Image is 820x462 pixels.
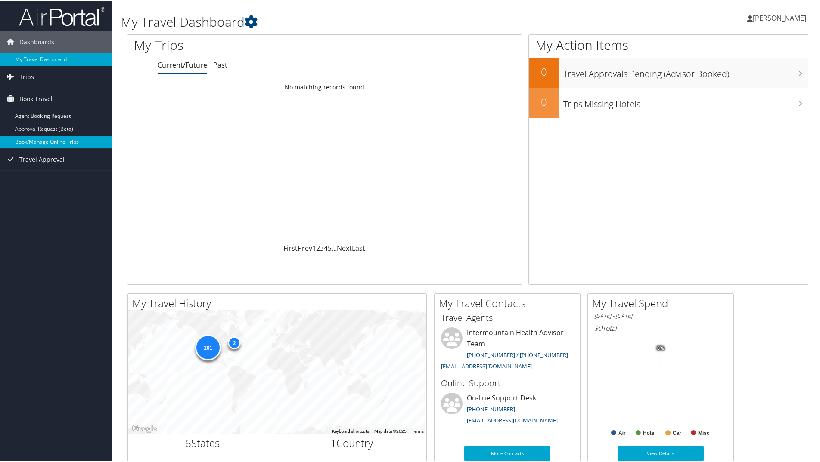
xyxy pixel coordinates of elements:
[121,12,584,30] h1: My Travel Dashboard
[594,323,602,332] span: $0
[130,422,158,434] img: Google
[467,404,515,412] a: [PHONE_NUMBER]
[594,323,727,332] h6: Total
[464,445,550,460] a: More Contacts
[529,94,559,108] h2: 0
[130,422,158,434] a: Open this area in Google Maps (opens a new window)
[657,345,664,350] tspan: 0%
[467,416,558,423] a: [EMAIL_ADDRESS][DOMAIN_NAME]
[320,243,324,252] a: 3
[134,35,351,53] h1: My Trips
[213,59,227,69] a: Past
[330,435,336,449] span: 1
[437,326,578,373] li: Intermountain Health Advisor Team
[441,311,574,323] h3: Travel Agents
[698,429,710,435] text: Misc
[747,4,815,30] a: [PERSON_NAME]
[412,428,424,433] a: Terms (opens in new tab)
[228,336,241,348] div: 2
[19,87,53,109] span: Book Travel
[134,435,271,450] h2: States
[19,6,105,26] img: airportal-logo.png
[592,295,733,310] h2: My Travel Spend
[594,311,727,319] h6: [DATE] - [DATE]
[337,243,352,252] a: Next
[441,361,532,369] a: [EMAIL_ADDRESS][DOMAIN_NAME]
[618,429,626,435] text: Air
[332,428,369,434] button: Keyboard shortcuts
[298,243,312,252] a: Prev
[195,334,221,360] div: 101
[19,31,54,52] span: Dashboards
[529,57,808,87] a: 0Travel Approvals Pending (Advisor Booked)
[332,243,337,252] span: …
[437,392,578,427] li: On-line Support Desk
[529,64,559,78] h2: 0
[324,243,328,252] a: 4
[529,35,808,53] h1: My Action Items
[643,429,656,435] text: Hotel
[158,59,207,69] a: Current/Future
[439,295,580,310] h2: My Travel Contacts
[352,243,365,252] a: Last
[753,12,806,22] span: [PERSON_NAME]
[316,243,320,252] a: 2
[563,93,808,109] h3: Trips Missing Hotels
[185,435,191,449] span: 6
[132,295,426,310] h2: My Travel History
[467,350,568,358] a: [PHONE_NUMBER] / [PHONE_NUMBER]
[284,435,420,450] h2: Country
[618,445,704,460] a: View Details
[563,63,808,79] h3: Travel Approvals Pending (Advisor Booked)
[127,79,522,94] td: No matching records found
[283,243,298,252] a: First
[19,65,34,87] span: Trips
[441,376,574,388] h3: Online Support
[312,243,316,252] a: 1
[374,428,407,433] span: Map data ©2025
[19,148,65,169] span: Travel Approval
[529,87,808,117] a: 0Trips Missing Hotels
[673,429,681,435] text: Car
[328,243,332,252] a: 5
